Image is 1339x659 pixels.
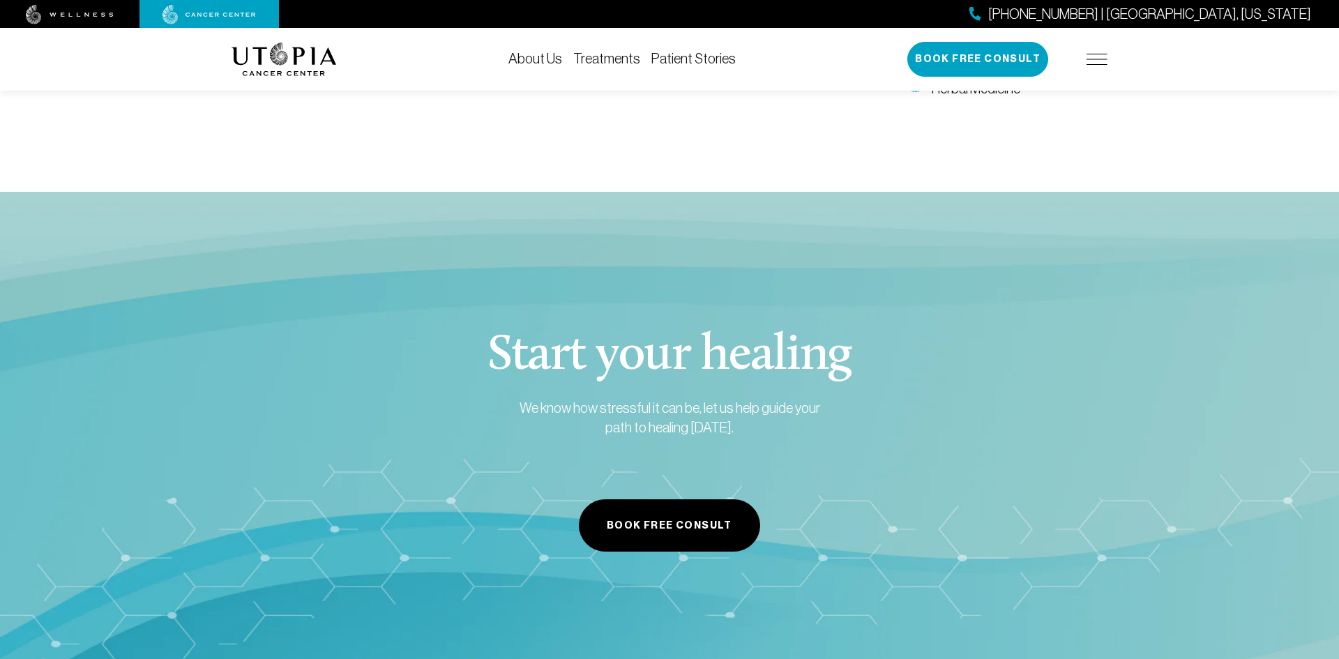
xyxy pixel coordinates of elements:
img: icon-hamburger [1087,54,1107,65]
img: cancer center [162,5,256,24]
img: logo [232,43,337,76]
a: Treatments [573,51,640,66]
p: We know how stressful it can be, let us help guide your path to healing [DATE]. [517,398,822,439]
h3: Start your healing [455,331,884,381]
button: Book Free Consult [907,42,1048,77]
img: wellness [26,5,114,24]
a: About Us [508,51,562,66]
button: Book Free Consult [579,499,760,552]
a: [PHONE_NUMBER] | [GEOGRAPHIC_DATA], [US_STATE] [969,4,1311,24]
a: Patient Stories [651,51,736,66]
span: [PHONE_NUMBER] | [GEOGRAPHIC_DATA], [US_STATE] [988,4,1311,24]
